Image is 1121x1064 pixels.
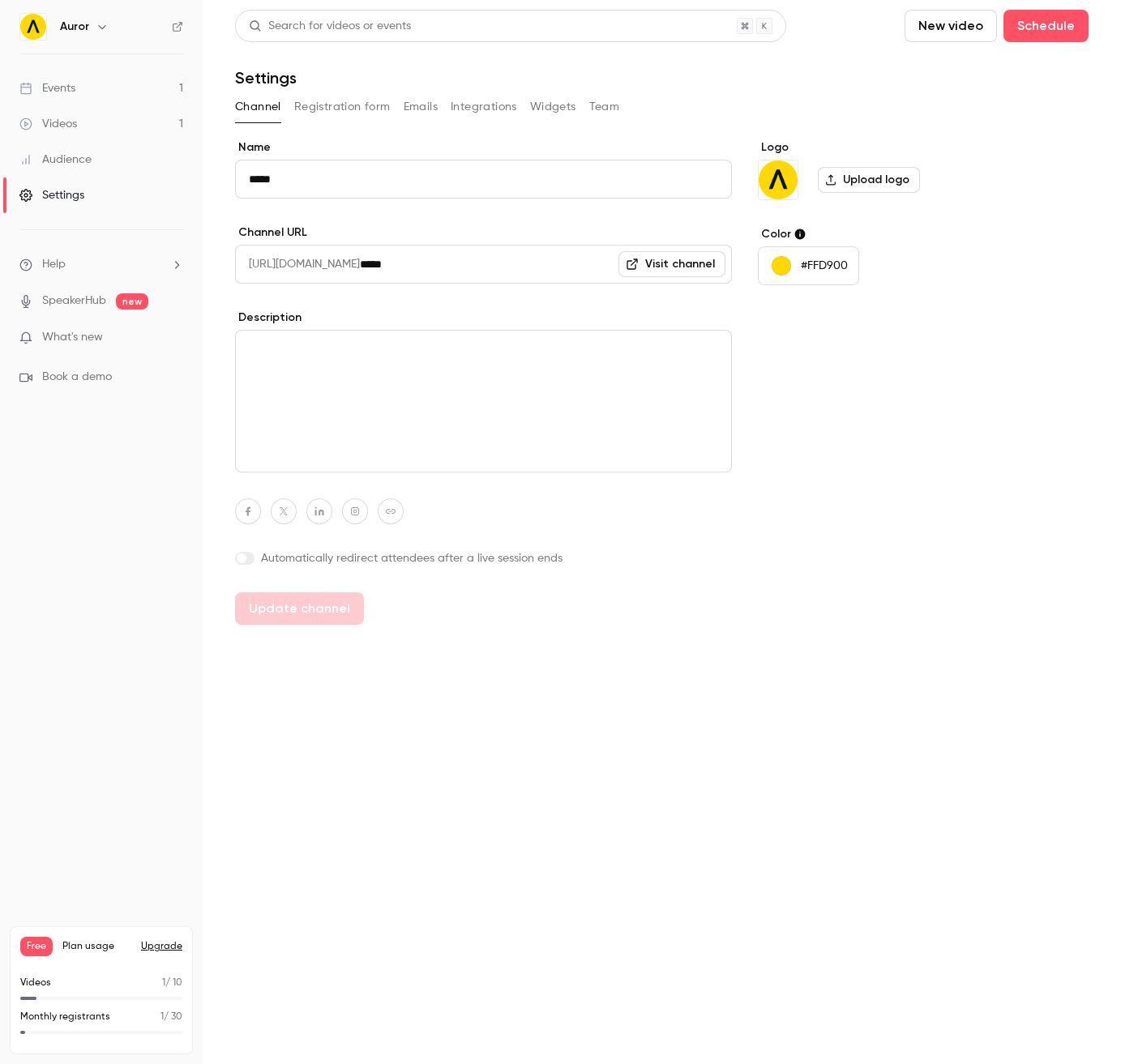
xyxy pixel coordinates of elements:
[758,246,859,285] button: #FFD900
[20,1010,110,1024] p: Monthly registrants
[160,1010,182,1024] p: / 30
[818,167,920,193] label: Upload logo
[235,310,732,326] label: Description
[42,256,66,273] span: Help
[19,80,75,96] div: Events
[116,293,148,310] span: new
[1003,10,1089,42] button: Schedule
[20,937,53,956] span: Free
[162,978,165,988] span: 1
[19,116,77,132] div: Videos
[758,139,1007,156] label: Logo
[20,14,46,40] img: Auror
[759,160,798,199] img: Auror
[235,94,281,120] button: Channel
[235,224,732,241] label: Channel URL
[20,976,51,990] p: Videos
[60,19,89,35] h6: Auror
[235,550,732,566] label: Automatically redirect attendees after a live session ends
[530,94,576,120] button: Widgets
[141,940,182,953] button: Upgrade
[19,152,92,168] div: Audience
[404,94,438,120] button: Emails
[162,976,182,990] p: / 10
[249,18,411,35] div: Search for videos or events
[235,139,732,156] label: Name
[589,94,620,120] button: Team
[758,226,1007,242] label: Color
[164,331,183,345] iframe: Noticeable Trigger
[235,245,360,284] span: [URL][DOMAIN_NAME]
[235,68,297,88] h1: Settings
[42,293,106,310] a: SpeakerHub
[451,94,517,120] button: Integrations
[294,94,391,120] button: Registration form
[801,258,848,274] p: #FFD900
[618,251,725,277] a: Visit channel
[62,940,131,953] span: Plan usage
[905,10,997,42] button: New video
[19,187,84,203] div: Settings
[160,1012,164,1022] span: 1
[42,329,103,346] span: What's new
[42,369,112,386] span: Book a demo
[19,256,183,273] li: help-dropdown-opener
